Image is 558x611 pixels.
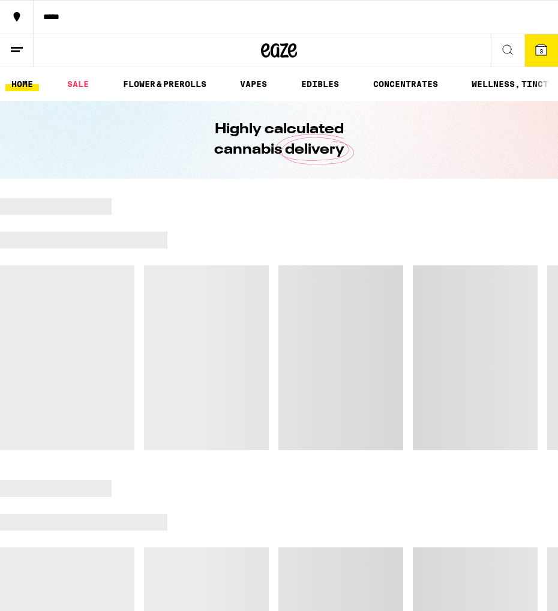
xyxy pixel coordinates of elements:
[234,77,273,91] a: VAPES
[367,77,444,91] a: CONCENTRATES
[5,77,39,91] a: HOME
[61,77,95,91] a: SALE
[117,77,212,91] a: FLOWER & PREROLLS
[539,47,543,55] span: 3
[524,34,558,67] button: 3
[295,77,345,91] a: EDIBLES
[180,119,378,160] h1: Highly calculated cannabis delivery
